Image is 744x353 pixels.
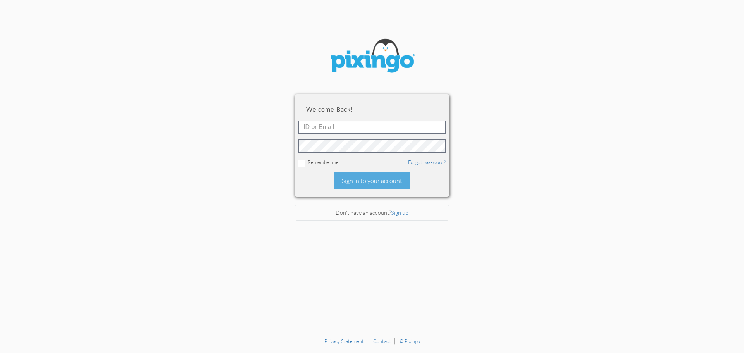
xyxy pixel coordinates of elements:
div: Don't have an account? [294,205,449,221]
a: © Pixingo [400,338,420,344]
div: Remember me [298,158,446,167]
a: Contact [373,338,391,344]
div: Sign in to your account [334,172,410,189]
a: Sign up [391,209,408,216]
input: ID or Email [298,121,446,134]
a: Forgot password? [408,159,446,165]
h2: Welcome back! [306,106,438,113]
a: Privacy Statement [324,338,364,344]
img: pixingo logo [325,35,418,79]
